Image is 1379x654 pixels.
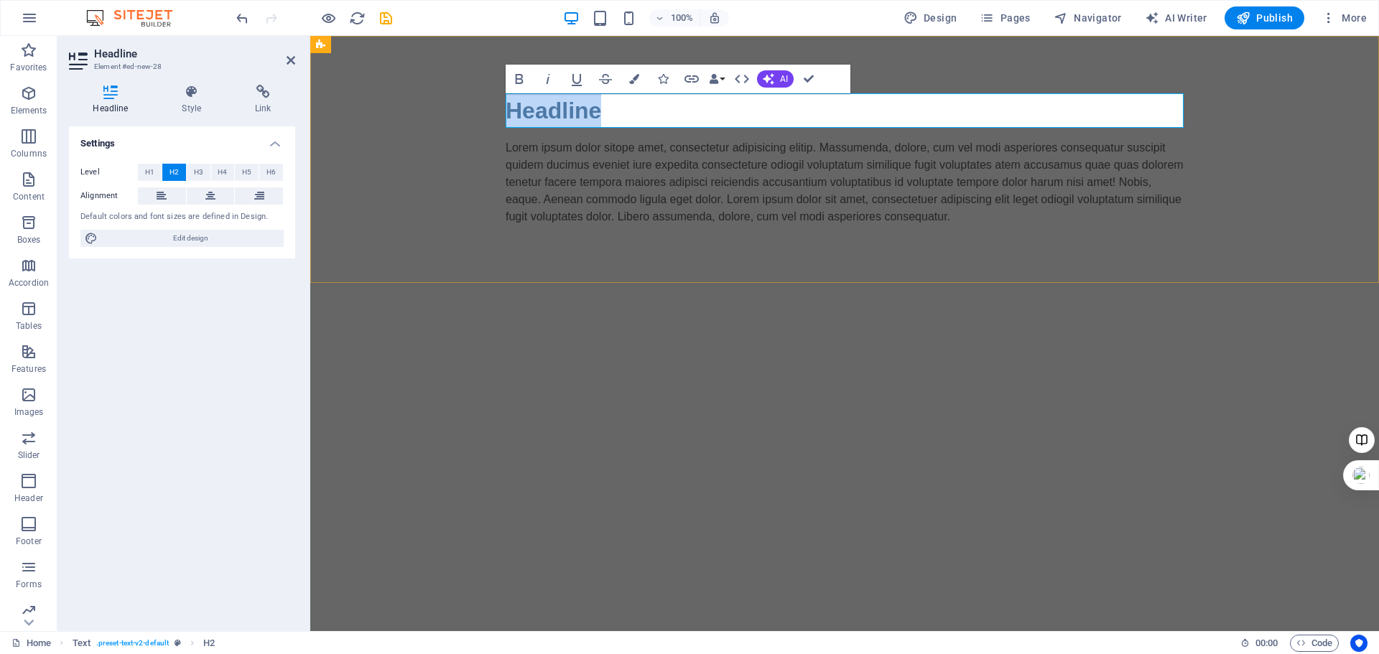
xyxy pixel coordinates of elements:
i: Save (Ctrl+S) [378,10,394,27]
h6: Session time [1240,635,1278,652]
button: undo [233,9,251,27]
h6: 100% [671,9,694,27]
button: Underline (Ctrl+U) [563,65,590,93]
button: Pages [974,6,1036,29]
div: Default colors and font sizes are defined in Design. [80,211,284,223]
span: Click to select. Double-click to edit [73,635,90,652]
i: Undo: Add element (Ctrl+Z) [234,10,251,27]
button: Code [1290,635,1339,652]
span: AI Writer [1145,11,1207,25]
p: Features [11,363,46,375]
button: H6 [259,164,283,181]
span: Design [904,11,957,25]
button: AI [757,70,794,88]
p: Slider [18,449,40,461]
button: Click here to leave preview mode and continue editing [320,9,337,27]
h4: Style [158,85,231,115]
p: Footer [16,536,42,547]
i: On resize automatically adjust zoom level to fit chosen device. [708,11,721,24]
p: Accordion [9,277,49,289]
button: AI Writer [1139,6,1213,29]
button: Usercentrics [1350,635,1368,652]
button: H3 [187,164,210,181]
button: Icons [649,65,677,93]
i: This element is a customizable preset [175,639,181,647]
h4: Link [231,85,295,115]
button: H1 [138,164,162,181]
button: Publish [1225,6,1304,29]
span: . preset-text-v2-default [96,635,169,652]
button: HTML [728,65,756,93]
span: Publish [1236,11,1293,25]
button: save [377,9,394,27]
h2: Headline [195,57,873,92]
button: Colors [621,65,648,93]
span: : [1266,637,1268,648]
p: Columns [11,148,47,159]
span: Navigator [1054,11,1122,25]
button: Link [678,65,705,93]
button: More [1316,6,1373,29]
button: Navigator [1048,6,1128,29]
h4: Settings [69,126,295,152]
span: Edit design [102,230,279,247]
button: Data Bindings [707,65,727,93]
p: Boxes [17,234,41,246]
img: Editor Logo [83,9,190,27]
button: Italic (Ctrl+I) [534,65,562,93]
span: H2 [170,164,179,181]
span: H1 [145,164,154,181]
h4: Headline [69,85,158,115]
span: More [1322,11,1367,25]
button: reload [348,9,366,27]
p: Images [14,406,44,418]
label: Level [80,164,138,181]
a: Click to cancel selection. Double-click to open Pages [11,635,51,652]
i: Reload page [349,10,366,27]
button: Confirm (Ctrl+⏎) [795,65,822,93]
button: H5 [235,164,259,181]
span: H3 [194,164,203,181]
p: Header [14,492,43,504]
p: Elements [11,105,47,116]
button: Bold (Ctrl+B) [506,65,533,93]
p: Forms [16,579,42,590]
span: 00 00 [1255,635,1278,652]
button: H2 [162,164,186,181]
span: H5 [242,164,251,181]
span: Code [1296,635,1332,652]
label: Alignment [80,187,138,205]
span: Pages [980,11,1030,25]
span: Click to select. Double-click to edit [203,635,215,652]
span: AI [780,75,788,83]
p: Tables [16,320,42,332]
button: H4 [211,164,235,181]
button: Edit design [80,230,284,247]
button: Design [898,6,963,29]
button: 100% [649,9,700,27]
nav: breadcrumb [73,635,215,652]
h2: Headline [94,47,295,60]
p: Favorites [10,62,47,73]
div: Design (Ctrl+Alt+Y) [898,6,963,29]
h3: Element #ed-new-28 [94,60,266,73]
p: Content [13,191,45,202]
span: H4 [218,164,227,181]
button: Strikethrough [592,65,619,93]
span: H6 [266,164,276,181]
